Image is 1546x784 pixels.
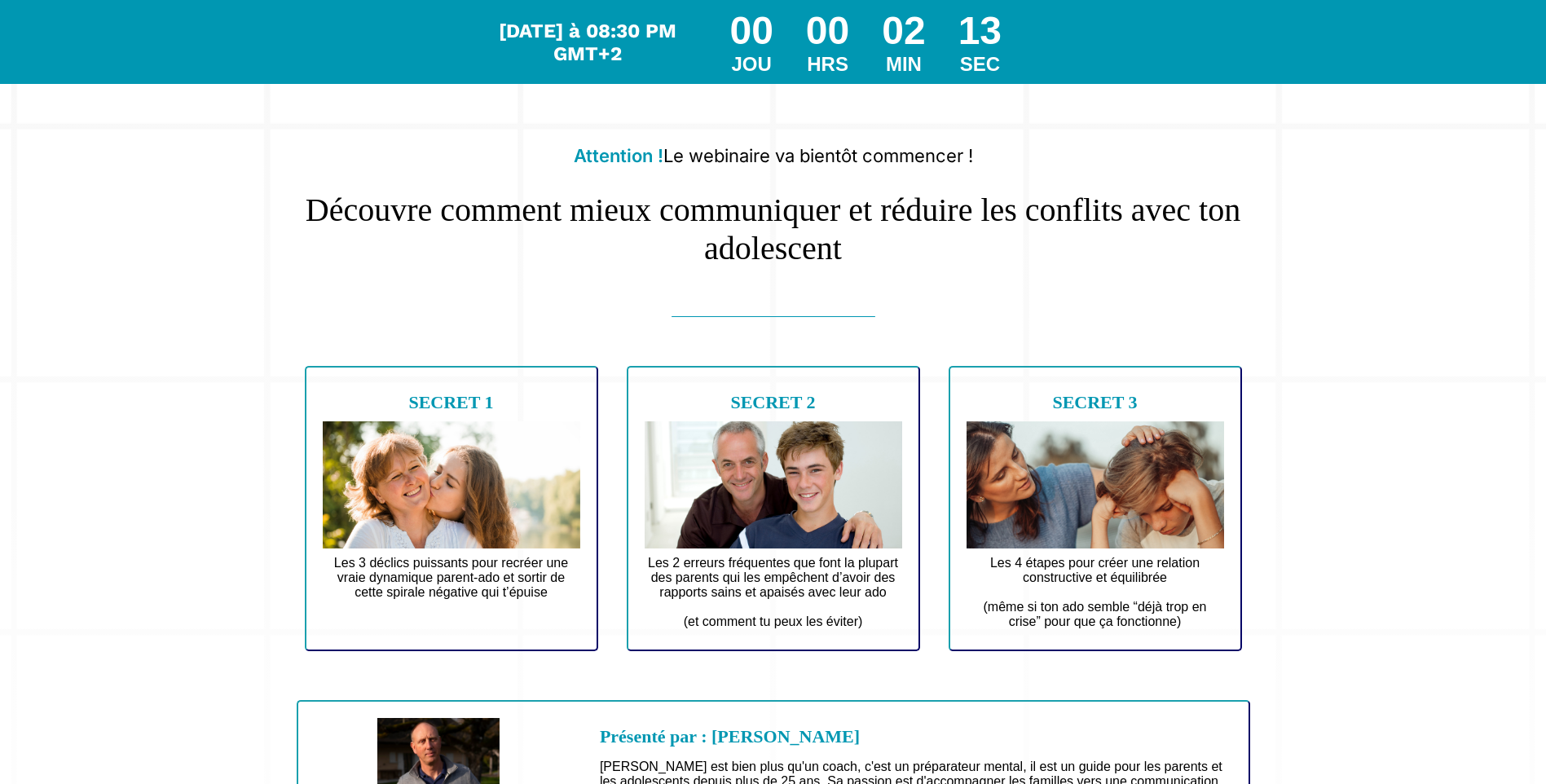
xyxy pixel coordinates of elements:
h1: Découvre comment mieux communiquer et réduire les conflits avec ton adolescent [297,174,1250,267]
text: Les 2 erreurs fréquentes que font la plupart des parents qui les empêchent d’avoir des rapports s... [645,552,902,633]
text: Les 4 étapes pour créer une relation constructive et équilibrée (même si ton ado semble “déjà tro... [967,552,1224,633]
b: SECRET 3 [1052,392,1137,412]
div: MIN [882,53,925,76]
span: [DATE] à 08:30 PM GMT+2 [499,20,676,65]
div: Le webinar commence dans... [495,20,681,65]
b: Attention ! [574,145,663,166]
div: 13 [958,8,1002,53]
div: JOU [729,53,773,76]
div: 00 [806,8,849,53]
text: Les 3 déclics puissants pour recréer une vraie dynamique parent-ado et sortir de cette spirale né... [323,552,580,619]
img: 6e5ea48f4dd0521e46c6277ff4d310bb_Design_sans_titre_5.jpg [967,421,1224,548]
b: SECRET 1 [408,392,493,412]
h2: Le webinaire va bientôt commencer ! [297,137,1250,174]
img: 774e71fe38cd43451293438b60a23fce_Design_sans_titre_1.jpg [645,421,902,548]
div: 00 [729,8,773,53]
div: SEC [958,53,1002,76]
img: d70f9ede54261afe2763371d391305a3_Design_sans_titre_4.jpg [323,421,580,548]
b: SECRET 2 [730,392,815,412]
div: HRS [806,53,849,76]
div: 02 [882,8,925,53]
b: Présenté par : [PERSON_NAME] [600,726,860,747]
